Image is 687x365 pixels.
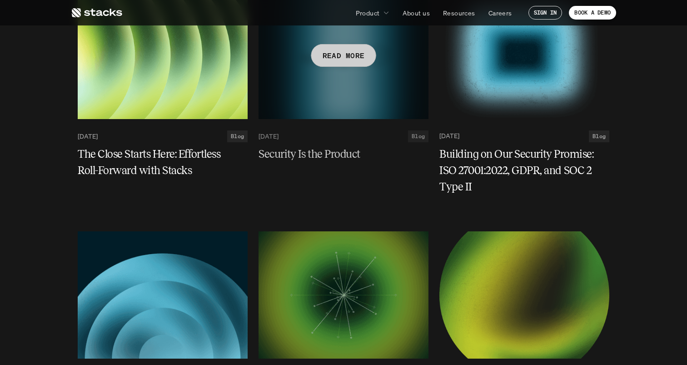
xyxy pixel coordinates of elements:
[488,8,512,18] p: Careers
[78,132,98,140] p: [DATE]
[534,10,557,16] p: SIGN IN
[528,6,563,20] a: SIGN IN
[259,130,428,142] a: [DATE]Blog
[569,6,616,20] a: BOOK A DEMO
[403,8,430,18] p: About us
[412,133,425,140] h2: Blog
[439,132,459,140] p: [DATE]
[78,130,248,142] a: [DATE]Blog
[259,132,279,140] p: [DATE]
[438,5,481,21] a: Resources
[439,146,598,195] h5: Building on Our Security Promise: ISO 27001:2022, GDPR, and SOC 2 Type II
[78,146,248,179] a: The Close Starts Here: Effortless Roll-Forward with Stacks
[136,41,175,48] a: Privacy Policy
[443,8,475,18] p: Resources
[259,146,418,162] h5: Security Is the Product
[574,10,611,16] p: BOOK A DEMO
[439,146,609,195] a: Building on Our Security Promise: ISO 27001:2022, GDPR, and SOC 2 Type II
[323,49,365,62] p: READ MORE
[439,130,609,142] a: [DATE]Blog
[483,5,518,21] a: Careers
[259,146,428,162] a: Security Is the Product
[231,133,244,140] h2: Blog
[397,5,435,21] a: About us
[592,133,606,140] h2: Blog
[356,8,380,18] p: Product
[78,146,237,179] h5: The Close Starts Here: Effortless Roll-Forward with Stacks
